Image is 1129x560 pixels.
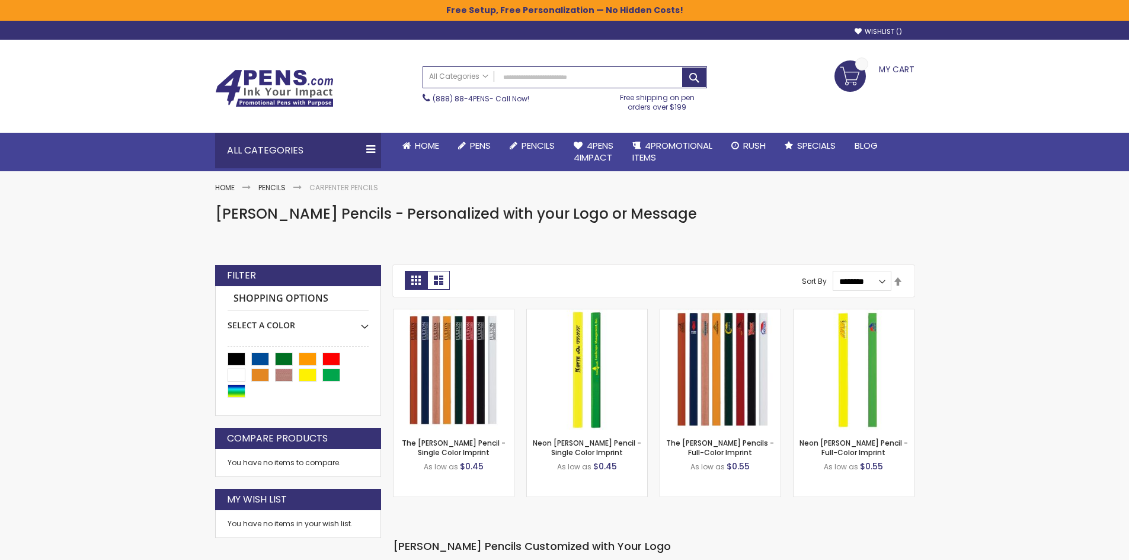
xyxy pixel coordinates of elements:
[449,133,500,159] a: Pens
[415,139,439,152] span: Home
[405,271,427,290] strong: Grid
[660,309,781,319] a: The Carpenter Pencils - Full-Color Imprint
[660,309,781,430] img: The Carpenter Pencils - Full-Color Imprint
[607,88,707,112] div: Free shipping on pen orders over $199
[423,67,494,87] a: All Categories
[500,133,564,159] a: Pencils
[228,286,369,312] strong: Shopping Options
[557,462,591,472] span: As low as
[632,139,712,164] span: 4PROMOTIONAL ITEMS
[227,269,256,282] strong: Filter
[424,462,458,472] span: As low as
[533,438,641,457] a: Neon [PERSON_NAME] Pencil - Single Color Imprint
[460,460,484,472] span: $0.45
[228,311,369,331] div: Select A Color
[393,539,914,553] h3: [PERSON_NAME] Pencils Customized with Your Logo
[722,133,775,159] a: Rush
[743,139,766,152] span: Rush
[522,139,555,152] span: Pencils
[228,519,369,529] div: You have no items in your wish list.
[215,204,914,223] h1: [PERSON_NAME] Pencils - Personalized with your Logo or Message
[527,309,647,319] a: Neon Carpenter Pencil - Single Color Imprint
[855,27,902,36] a: Wishlist
[855,139,878,152] span: Blog
[564,133,623,171] a: 4Pens4impact
[797,139,836,152] span: Specials
[794,309,914,319] a: Neon Carpenter Pencil - Full-Color Imprint
[470,139,491,152] span: Pens
[215,183,235,193] a: Home
[845,133,887,159] a: Blog
[527,309,647,430] img: Neon Carpenter Pencil - Single Color Imprint
[860,460,883,472] span: $0.55
[215,449,381,477] div: You have no items to compare.
[666,438,774,457] a: The [PERSON_NAME] Pencils - Full-Color Imprint
[775,133,845,159] a: Specials
[799,438,908,457] a: Neon [PERSON_NAME] Pencil - Full-Color Imprint
[593,460,617,472] span: $0.45
[794,309,914,430] img: Neon Carpenter Pencil - Full-Color Imprint
[433,94,529,104] span: - Call Now!
[433,94,490,104] a: (888) 88-4PENS
[215,69,334,107] img: 4Pens Custom Pens and Promotional Products
[690,462,725,472] span: As low as
[227,493,287,506] strong: My Wish List
[574,139,613,164] span: 4Pens 4impact
[623,133,722,171] a: 4PROMOTIONALITEMS
[394,309,514,319] a: The Carpenter Pencil - Single Color Imprint
[215,133,381,168] div: All Categories
[402,438,506,457] a: The [PERSON_NAME] Pencil - Single Color Imprint
[309,183,378,193] strong: Carpenter Pencils
[393,133,449,159] a: Home
[429,72,488,81] span: All Categories
[727,460,750,472] span: $0.55
[802,276,827,286] label: Sort By
[227,432,328,445] strong: Compare Products
[824,462,858,472] span: As low as
[394,309,514,430] img: The Carpenter Pencil - Single Color Imprint
[258,183,286,193] a: Pencils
